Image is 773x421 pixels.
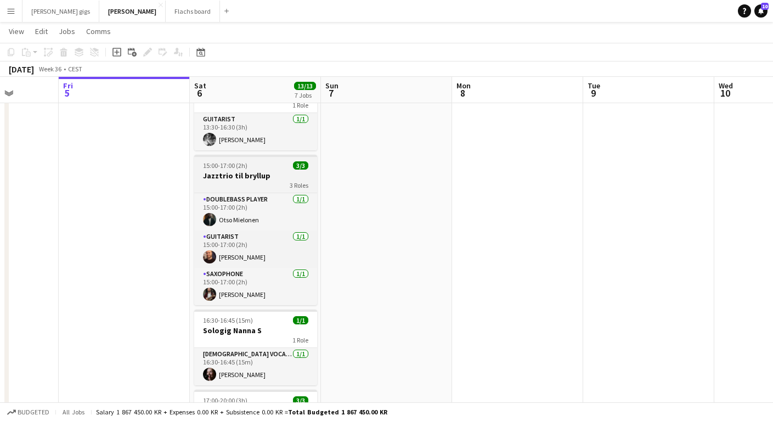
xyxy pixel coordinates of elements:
app-card-role: Guitarist1/115:00-17:00 (2h)[PERSON_NAME] [194,231,317,268]
span: Tue [588,81,600,91]
span: 3 Roles [290,181,308,189]
span: 10 [761,3,769,10]
a: 10 [754,4,768,18]
span: Sun [325,81,338,91]
span: Mon [456,81,471,91]
app-job-card: 16:30-16:45 (15m)1/1Sologig Nanna S1 Role[DEMOGRAPHIC_DATA] Vocal + Piano1/116:30-16:45 (15m)[PER... [194,310,317,385]
span: 6 [193,87,206,99]
span: 3/3 [293,396,308,405]
span: Total Budgeted 1 867 450.00 KR [288,408,387,416]
app-card-role: Saxophone1/115:00-17:00 (2h)[PERSON_NAME] [194,268,317,305]
h3: Jazztrio til bryllup [194,171,317,181]
span: 9 [586,87,600,99]
span: Budgeted [18,408,49,416]
span: All jobs [60,408,87,416]
span: 5 [61,87,73,99]
span: Wed [719,81,733,91]
button: [PERSON_NAME] gigs [22,1,99,22]
div: Salary 1 867 450.00 KR + Expenses 0.00 KR + Subsistence 0.00 KR = [96,408,387,416]
app-card-role: Doublebass Player1/115:00-17:00 (2h)Otso Mielonen [194,193,317,231]
button: Budgeted [5,406,51,418]
span: Edit [35,26,48,36]
span: 10 [717,87,733,99]
span: Jobs [59,26,75,36]
span: 3/3 [293,161,308,170]
span: 15:00-17:00 (2h) [203,161,247,170]
span: Sat [194,81,206,91]
button: Flachs board [166,1,220,22]
span: 16:30-16:45 (15m) [203,316,253,324]
span: Fri [63,81,73,91]
span: 1 Role [292,336,308,344]
div: 7 Jobs [295,91,315,99]
app-card-role: [DEMOGRAPHIC_DATA] Vocal + Piano1/116:30-16:45 (15m)[PERSON_NAME] [194,348,317,385]
a: Jobs [54,24,80,38]
button: [PERSON_NAME] [99,1,166,22]
app-job-card: 13:30-16:30 (3h)1/1Solo guitar til vielse og reception - [PERSON_NAME]1 RoleGuitarist1/113:30-16:... [194,65,317,150]
span: 1/1 [293,316,308,324]
span: 7 [324,87,338,99]
a: View [4,24,29,38]
span: Comms [86,26,111,36]
app-card-role: Guitarist1/113:30-16:30 (3h)[PERSON_NAME] [194,113,317,150]
h3: Sologig Nanna S [194,325,317,335]
span: 13/13 [294,82,316,90]
span: 8 [455,87,471,99]
div: [DATE] [9,64,34,75]
span: View [9,26,24,36]
span: 1 Role [292,101,308,109]
a: Comms [82,24,115,38]
span: 17:00-20:00 (3h) [203,396,247,405]
a: Edit [31,24,52,38]
div: CEST [68,65,82,73]
span: Week 36 [36,65,64,73]
app-job-card: 15:00-17:00 (2h)3/3Jazztrio til bryllup3 RolesDoublebass Player1/115:00-17:00 (2h)Otso MielonenGu... [194,155,317,305]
